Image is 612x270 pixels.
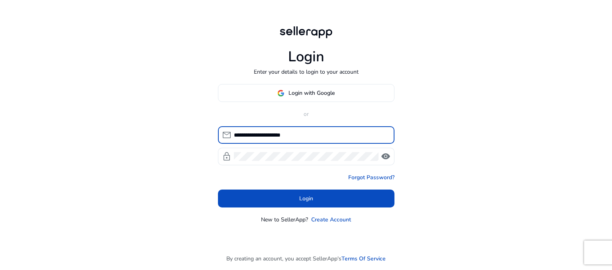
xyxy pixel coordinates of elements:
a: Forgot Password? [348,173,394,182]
a: Create Account [311,215,351,224]
img: google-logo.svg [277,90,284,97]
p: Enter your details to login to your account [254,68,359,76]
a: Terms Of Service [341,254,386,263]
span: Login [299,194,313,203]
button: Login with Google [218,84,394,102]
p: or [218,110,394,118]
p: New to SellerApp? [261,215,308,224]
span: visibility [381,152,390,161]
span: mail [222,130,231,140]
span: Login with Google [288,89,335,97]
button: Login [218,190,394,207]
h1: Login [288,48,324,65]
span: lock [222,152,231,161]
